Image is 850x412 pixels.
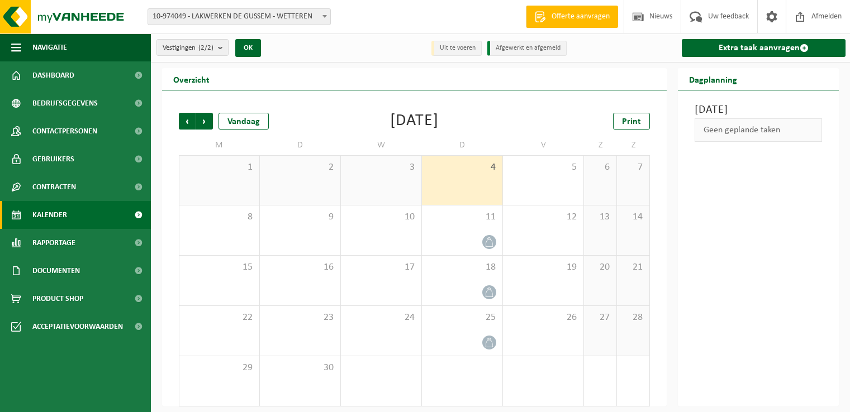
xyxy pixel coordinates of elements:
span: Product Shop [32,285,83,313]
span: 17 [346,261,416,274]
span: 14 [623,211,644,223]
span: 10-974049 - LAKWERKEN DE GUSSEM - WETTEREN [148,9,330,25]
a: Offerte aanvragen [526,6,618,28]
a: Extra taak aanvragen [682,39,846,57]
span: Navigatie [32,33,67,61]
span: 18 [428,261,497,274]
h2: Overzicht [162,68,221,90]
span: 23 [265,312,335,324]
span: 26 [509,312,578,324]
span: Contactpersonen [32,117,97,145]
button: Vestigingen(2/2) [156,39,229,56]
count: (2/2) [198,44,213,51]
span: 19 [509,261,578,274]
span: 10-974049 - LAKWERKEN DE GUSSEM - WETTEREN [148,8,331,25]
li: Afgewerkt en afgemeld [487,41,567,56]
span: 24 [346,312,416,324]
span: Rapportage [32,229,75,257]
span: 22 [185,312,254,324]
span: Bedrijfsgegevens [32,89,98,117]
span: 5 [509,161,578,174]
button: OK [235,39,261,57]
span: Print [622,117,641,126]
td: W [341,135,422,155]
span: Dashboard [32,61,74,89]
div: Vandaag [219,113,269,130]
td: V [503,135,584,155]
h2: Dagplanning [678,68,748,90]
div: Geen geplande taken [695,118,822,142]
span: 12 [509,211,578,223]
span: 8 [185,211,254,223]
span: Kalender [32,201,67,229]
span: Volgende [196,113,213,130]
span: Vorige [179,113,196,130]
span: 21 [623,261,644,274]
span: Acceptatievoorwaarden [32,313,123,341]
span: 27 [590,312,611,324]
span: 3 [346,161,416,174]
span: 29 [185,362,254,374]
span: Vestigingen [163,40,213,56]
td: Z [617,135,650,155]
span: 15 [185,261,254,274]
span: 1 [185,161,254,174]
span: 9 [265,211,335,223]
span: 25 [428,312,497,324]
span: 2 [265,161,335,174]
td: M [179,135,260,155]
td: D [260,135,341,155]
span: 6 [590,161,611,174]
span: Documenten [32,257,80,285]
span: 20 [590,261,611,274]
div: [DATE] [390,113,439,130]
span: 13 [590,211,611,223]
td: D [422,135,503,155]
a: Print [613,113,650,130]
span: 30 [265,362,335,374]
li: Uit te voeren [431,41,482,56]
span: Contracten [32,173,76,201]
span: 10 [346,211,416,223]
span: Offerte aanvragen [549,11,612,22]
span: 16 [265,261,335,274]
span: Gebruikers [32,145,74,173]
span: 7 [623,161,644,174]
td: Z [584,135,617,155]
span: 11 [428,211,497,223]
h3: [DATE] [695,102,822,118]
span: 4 [428,161,497,174]
span: 28 [623,312,644,324]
